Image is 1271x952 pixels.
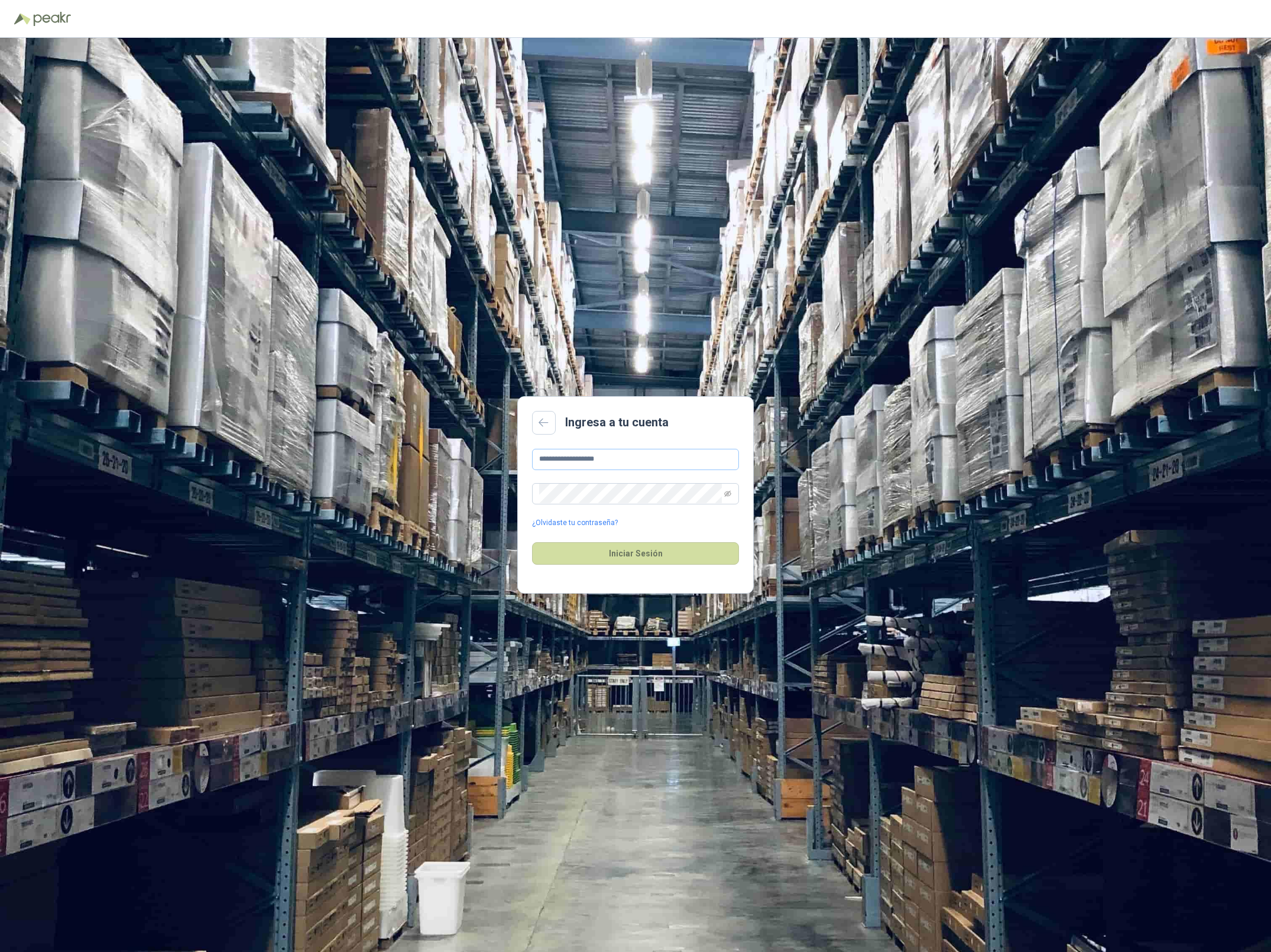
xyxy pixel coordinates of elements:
h2: Ingresa a tu cuenta [565,413,669,432]
a: ¿Olvidaste tu contraseña? [532,517,618,529]
span: eye-invisible [724,490,731,497]
img: Peakr [33,12,71,26]
img: Logo [14,13,31,25]
button: Iniciar Sesión [532,542,739,565]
